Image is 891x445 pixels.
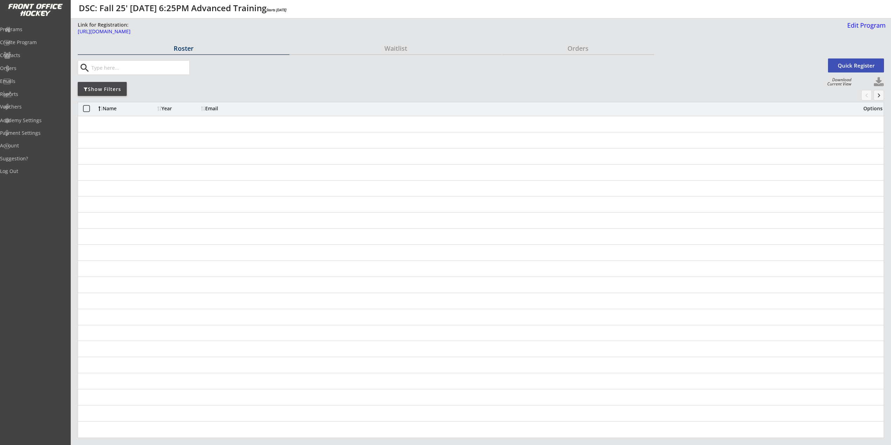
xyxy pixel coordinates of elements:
[844,22,886,28] div: Edit Program
[824,78,851,86] div: Download Current View
[79,62,90,74] button: search
[78,29,431,38] a: [URL][DOMAIN_NAME]
[78,21,130,28] div: Link for Registration:
[78,86,127,93] div: Show Filters
[858,106,883,111] div: Options
[828,58,884,72] button: Quick Register
[873,77,884,88] button: Click to download full roster. Your browser settings may try to block it, check your security set...
[78,45,290,51] div: Roster
[201,106,264,111] div: Email
[90,61,189,75] input: Type here...
[157,106,199,111] div: Year
[873,90,884,100] button: keyboard_arrow_right
[98,106,155,111] div: Name
[861,90,872,100] button: chevron_left
[502,45,654,51] div: Orders
[78,29,431,34] div: [URL][DOMAIN_NAME]
[844,22,886,34] a: Edit Program
[290,45,502,51] div: Waitlist
[266,7,286,12] em: Starts [DATE]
